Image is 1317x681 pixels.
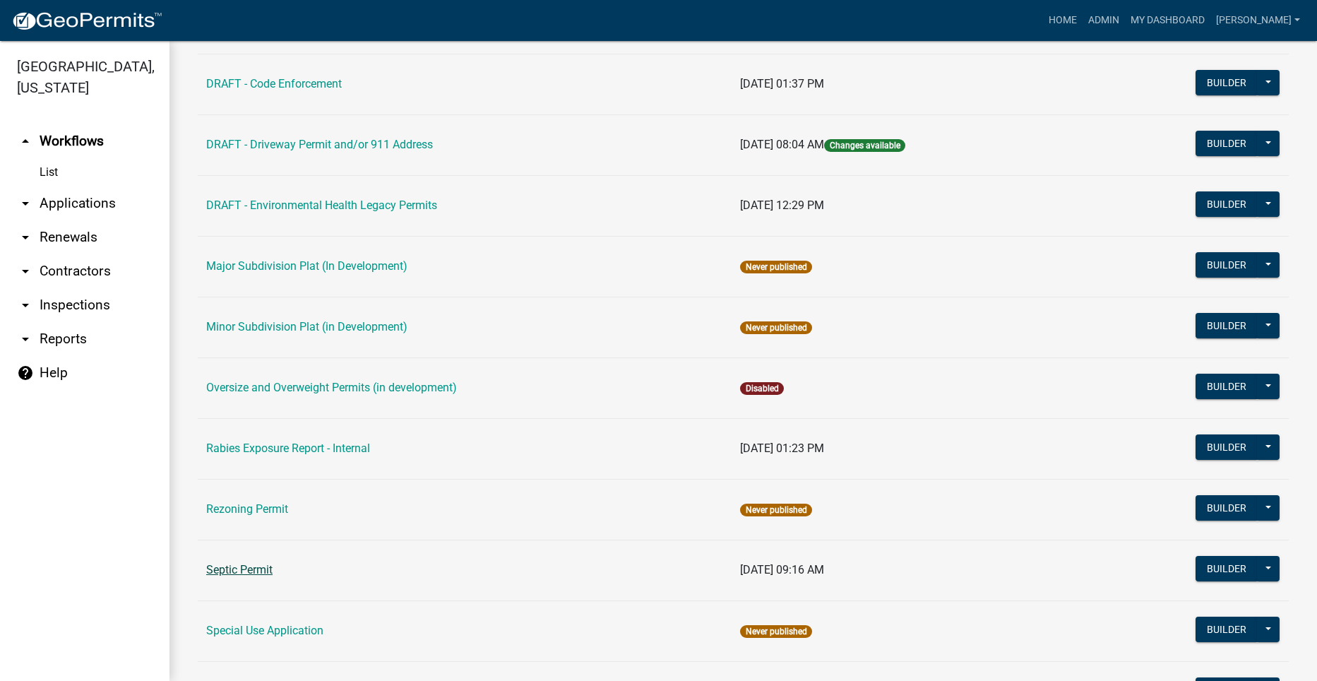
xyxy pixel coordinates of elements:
a: DRAFT - Driveway Permit and/or 911 Address [206,138,433,151]
button: Builder [1196,495,1258,521]
a: Major Subdivision Plat (In Development) [206,259,407,273]
span: [DATE] 01:23 PM [740,442,824,455]
a: My Dashboard [1125,7,1210,34]
a: [PERSON_NAME] [1210,7,1306,34]
span: Never published [740,625,811,638]
a: Oversize and Overweight Permits (in development) [206,381,457,394]
a: Rezoning Permit [206,502,288,516]
i: arrow_drop_down [17,263,34,280]
a: Admin [1083,7,1125,34]
a: DRAFT - Code Enforcement [206,77,342,90]
a: Rabies Exposure Report - Internal [206,442,370,455]
i: arrow_drop_down [17,297,34,314]
button: Builder [1196,374,1258,399]
span: [DATE] 08:04 AM [740,138,824,151]
a: Septic Permit [206,563,273,576]
button: Builder [1196,70,1258,95]
span: [DATE] 01:37 PM [740,77,824,90]
button: Builder [1196,434,1258,460]
span: Never published [740,321,811,334]
span: Never published [740,504,811,516]
button: Builder [1196,313,1258,338]
span: Changes available [824,139,905,152]
i: arrow_drop_up [17,133,34,150]
button: Builder [1196,617,1258,642]
a: Minor Subdivision Plat (in Development) [206,320,407,333]
button: Builder [1196,191,1258,217]
span: Never published [740,261,811,273]
span: [DATE] 09:16 AM [740,563,824,576]
a: Special Use Application [206,624,323,637]
i: arrow_drop_down [17,195,34,212]
span: Disabled [740,382,783,395]
button: Builder [1196,556,1258,581]
a: Home [1043,7,1083,34]
a: DRAFT - Environmental Health Legacy Permits [206,199,437,212]
button: Builder [1196,252,1258,278]
i: help [17,365,34,381]
button: Builder [1196,131,1258,156]
span: [DATE] 12:29 PM [740,199,824,212]
i: arrow_drop_down [17,331,34,348]
i: arrow_drop_down [17,229,34,246]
